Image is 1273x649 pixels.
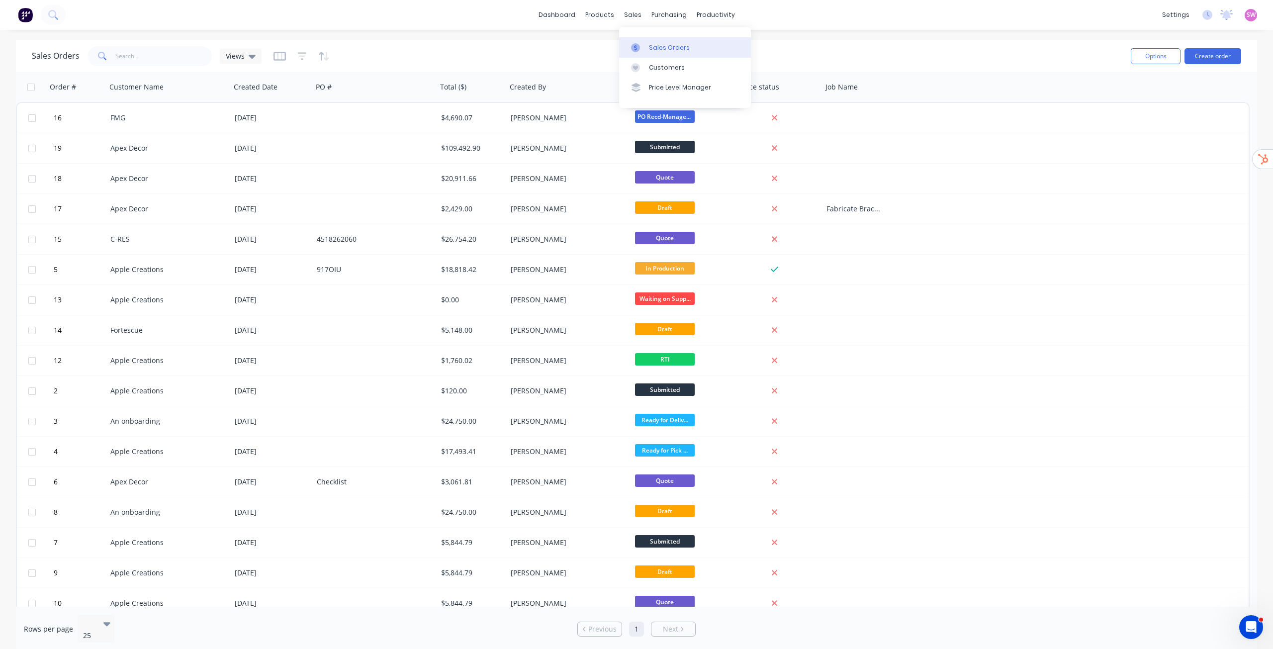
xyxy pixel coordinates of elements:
div: $26,754.20 [441,234,500,244]
button: 10 [51,588,110,618]
span: Next [663,624,678,634]
div: Apple Creations [110,568,221,578]
div: $24,750.00 [441,416,500,426]
div: Apex Decor [110,143,221,153]
div: Apple Creations [110,295,221,305]
div: Apex Decor [110,204,221,214]
button: 13 [51,285,110,315]
div: [DATE] [235,113,309,123]
div: $20,911.66 [441,174,500,184]
div: $5,844.79 [441,538,500,548]
a: Next page [651,624,695,634]
img: Factory [18,7,33,22]
div: $120.00 [441,386,500,396]
button: 19 [51,133,110,163]
span: Quote [635,596,695,608]
div: $0.00 [441,295,500,305]
button: 3 [51,406,110,436]
div: Price Level Manager [649,83,711,92]
button: 8 [51,497,110,527]
div: [PERSON_NAME] [511,174,621,184]
div: Checklist [317,477,427,487]
span: Draft [635,323,695,335]
div: Customer Name [109,82,164,92]
div: Apple Creations [110,538,221,548]
div: [PERSON_NAME] [511,447,621,457]
span: 12 [54,356,62,366]
a: Price Level Manager [619,78,751,97]
div: An onboarding [110,507,221,517]
div: [PERSON_NAME] [511,477,621,487]
div: Apple Creations [110,356,221,366]
div: [PERSON_NAME] [511,295,621,305]
a: Previous page [578,624,622,634]
div: productivity [692,7,740,22]
div: Invoice status [733,82,779,92]
div: Total ($) [440,82,466,92]
div: [PERSON_NAME] [511,568,621,578]
div: $1,760.02 [441,356,500,366]
div: $24,750.00 [441,507,500,517]
span: 7 [54,538,58,548]
span: SW [1247,10,1256,19]
button: 17 [51,194,110,224]
span: PO Recd-Manager... [635,110,695,123]
div: FMG [110,113,221,123]
button: 2 [51,376,110,406]
span: Draft [635,505,695,517]
button: 4 [51,437,110,466]
div: [DATE] [235,568,309,578]
div: $5,148.00 [441,325,500,335]
div: [DATE] [235,356,309,366]
div: 917OIU [317,265,427,275]
a: dashboard [534,7,580,22]
button: 7 [51,528,110,557]
div: [DATE] [235,538,309,548]
span: Previous [588,624,617,634]
div: An onboarding [110,416,221,426]
div: Customers [649,63,685,72]
span: 10 [54,598,62,608]
span: 15 [54,234,62,244]
div: [PERSON_NAME] [511,204,621,214]
span: Draft [635,201,695,214]
span: RTI [635,353,695,366]
span: Submitted [635,141,695,153]
div: purchasing [646,7,692,22]
div: Apex Decor [110,477,221,487]
div: [PERSON_NAME] [511,416,621,426]
span: 16 [54,113,62,123]
div: Fortescue [110,325,221,335]
div: Apple Creations [110,386,221,396]
div: $4,690.07 [441,113,500,123]
button: 14 [51,315,110,345]
div: Fabricate Bracket [826,204,882,214]
div: products [580,7,619,22]
span: Submitted [635,383,695,396]
button: 5 [51,255,110,284]
div: [DATE] [235,174,309,184]
div: $109,492.90 [441,143,500,153]
span: In Production [635,262,695,275]
div: 4518262060 [317,234,427,244]
div: sales [619,7,646,22]
div: [DATE] [235,416,309,426]
span: 17 [54,204,62,214]
div: [DATE] [235,265,309,275]
span: 3 [54,416,58,426]
span: 4 [54,447,58,457]
div: [PERSON_NAME] [511,356,621,366]
div: $5,844.79 [441,568,500,578]
span: 5 [54,265,58,275]
iframe: Intercom live chat [1239,615,1263,639]
div: $17,493.41 [441,447,500,457]
div: $3,061.81 [441,477,500,487]
a: Page 1 is your current page [629,622,644,637]
div: [DATE] [235,295,309,305]
div: [DATE] [235,386,309,396]
div: [PERSON_NAME] [511,234,621,244]
div: [PERSON_NAME] [511,325,621,335]
div: [DATE] [235,234,309,244]
span: 13 [54,295,62,305]
a: Sales Orders [619,37,751,57]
